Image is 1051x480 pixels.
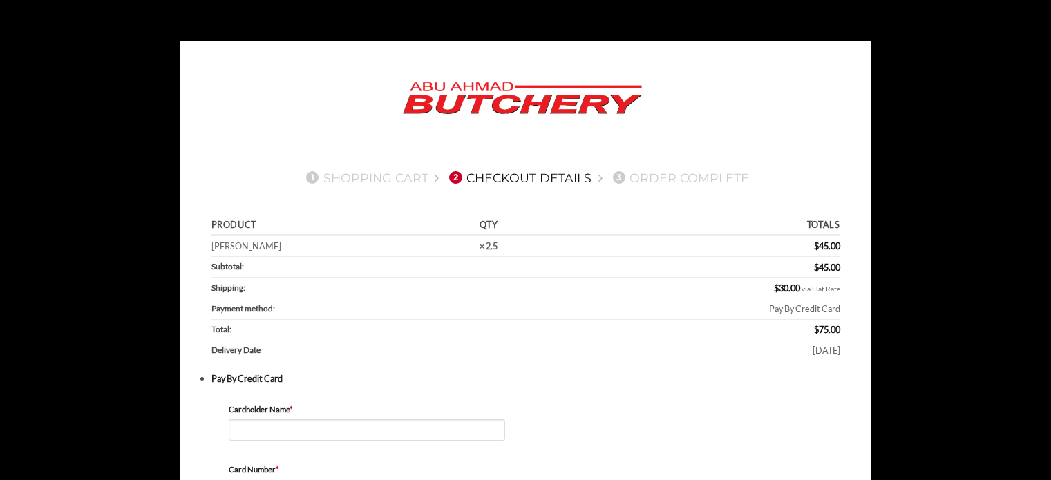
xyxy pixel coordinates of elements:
[211,320,571,340] th: Total:
[802,285,840,294] small: via Flat Rate
[211,373,283,384] label: Pay By Credit Card
[306,171,319,184] span: 1
[814,262,819,273] span: $
[571,216,840,236] th: Totals
[475,216,571,236] th: Qty
[814,262,840,273] bdi: 45.00
[229,463,505,476] label: Card Number
[774,282,779,294] span: $
[814,324,819,335] span: $
[211,257,571,278] th: Subtotal:
[211,278,571,298] th: Shipping:
[211,340,571,361] th: Delivery Date
[571,340,840,361] td: [DATE]
[211,236,476,257] td: [PERSON_NAME]
[302,171,428,185] a: 1Shopping Cart
[211,160,840,195] nav: Checkout steps
[449,171,462,184] span: 2
[276,465,279,474] abbr: required
[480,240,498,251] strong: × 2.5
[290,405,293,414] abbr: required
[571,298,840,319] td: Pay By Credit Card
[814,324,840,335] bdi: 75.00
[211,216,476,236] th: Product
[814,240,840,251] bdi: 45.00
[814,240,819,251] span: $
[211,298,571,319] th: Payment method:
[229,403,505,416] label: Cardholder Name
[391,73,654,125] img: Abu Ahmad Butchery
[445,171,591,185] a: 2Checkout details
[774,282,800,294] bdi: 30.00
